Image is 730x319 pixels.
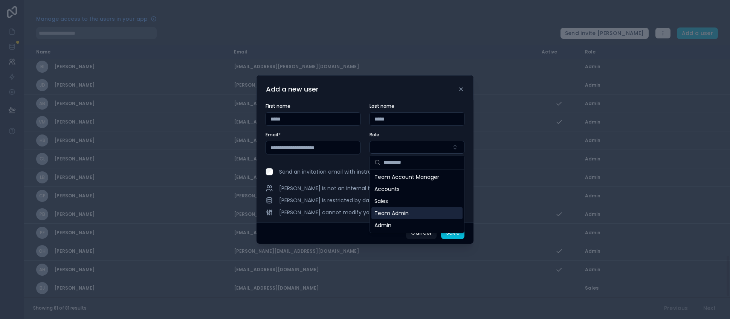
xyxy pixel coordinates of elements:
[279,197,408,204] span: [PERSON_NAME] is restricted by data permissions
[370,141,464,154] button: Select Button
[370,169,464,233] div: Suggestions
[374,209,409,217] span: Team Admin
[266,103,290,109] span: First name
[374,197,388,205] span: Sales
[279,185,407,192] span: [PERSON_NAME] is not an internal team member
[374,185,400,193] span: Accounts
[370,131,379,138] span: Role
[374,173,439,181] span: Team Account Manager
[406,227,436,239] button: Cancel
[370,103,394,109] span: Last name
[266,131,278,138] span: Email
[266,168,273,176] input: Send an invitation email with instructions to log in
[266,85,319,94] h3: Add a new user
[441,227,464,239] button: Save
[279,209,386,216] span: [PERSON_NAME] cannot modify your app
[374,221,391,229] span: Admin
[279,168,410,176] span: Send an invitation email with instructions to log in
